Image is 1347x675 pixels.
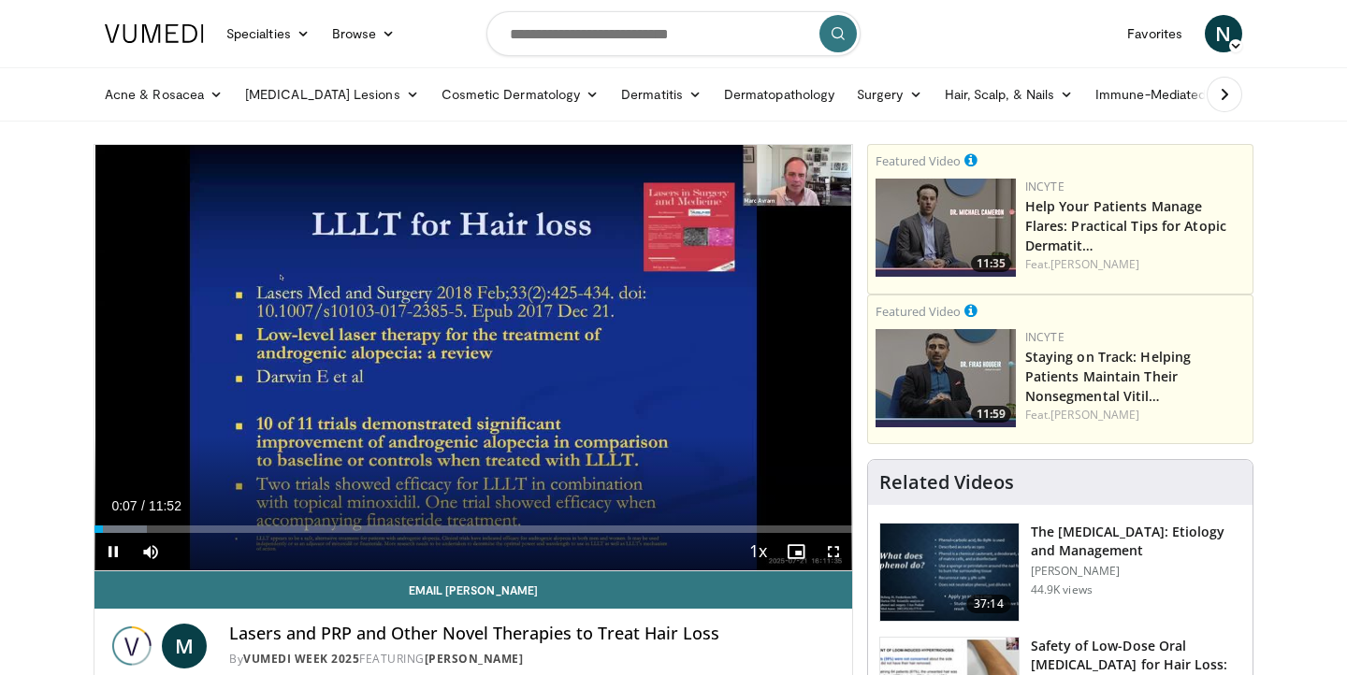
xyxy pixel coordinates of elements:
a: Surgery [846,76,934,113]
span: 11:59 [971,406,1011,423]
a: Browse [321,15,407,52]
button: Fullscreen [815,533,852,570]
a: Favorites [1116,15,1194,52]
a: Vumedi Week 2025 [243,651,359,667]
span: 11:35 [971,255,1011,272]
a: Immune-Mediated [1084,76,1236,113]
span: 0:07 [111,498,137,513]
a: [PERSON_NAME] [1050,256,1139,272]
p: 44.9K views [1031,582,1093,597]
a: M [162,624,207,668]
span: 37:14 [966,595,1011,613]
button: Enable picture-in-picture mode [777,533,815,570]
a: Staying on Track: Helping Patients Maintain Their Nonsegmental Vitil… [1025,348,1192,405]
button: Pause [94,533,132,570]
p: [PERSON_NAME] [1031,564,1241,579]
a: Cosmetic Dermatology [430,76,610,113]
a: [PERSON_NAME] [1050,407,1139,423]
a: 37:14 The [MEDICAL_DATA]: Etiology and Management [PERSON_NAME] 44.9K views [879,523,1241,622]
small: Featured Video [876,303,961,320]
a: Specialties [215,15,321,52]
a: [PERSON_NAME] [425,651,524,667]
small: Featured Video [876,152,961,169]
img: VuMedi Logo [105,24,204,43]
h4: Lasers and PRP and Other Novel Therapies to Treat Hair Loss [229,624,837,644]
div: By FEATURING [229,651,837,668]
div: Progress Bar [94,525,852,533]
video-js: Video Player [94,145,852,571]
img: c5af237d-e68a-4dd3-8521-77b3daf9ece4.150x105_q85_crop-smart_upscale.jpg [880,524,1019,621]
a: Incyte [1025,179,1065,194]
input: Search topics, interventions [486,11,861,56]
a: Dermatitis [610,76,713,113]
a: N [1205,15,1242,52]
img: 601112bd-de26-4187-b266-f7c9c3587f14.png.150x105_q85_crop-smart_upscale.jpg [876,179,1016,277]
img: fe0751a3-754b-4fa7-bfe3-852521745b57.png.150x105_q85_crop-smart_upscale.jpg [876,329,1016,427]
a: 11:35 [876,179,1016,277]
h3: The [MEDICAL_DATA]: Etiology and Management [1031,523,1241,560]
button: Playback Rate [740,533,777,570]
span: 11:52 [149,498,181,513]
div: Feat. [1025,256,1245,273]
a: Help Your Patients Manage Flares: Practical Tips for Atopic Dermatit… [1025,197,1226,254]
a: Dermatopathology [713,76,846,113]
span: / [141,498,145,513]
a: 11:59 [876,329,1016,427]
h4: Related Videos [879,471,1014,494]
img: Vumedi Week 2025 [109,624,154,668]
a: Email [PERSON_NAME] [94,571,852,609]
div: Feat. [1025,407,1245,424]
a: Hair, Scalp, & Nails [934,76,1084,113]
button: Mute [132,533,169,570]
a: [MEDICAL_DATA] Lesions [234,76,430,113]
a: Incyte [1025,329,1065,345]
a: Acne & Rosacea [94,76,234,113]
